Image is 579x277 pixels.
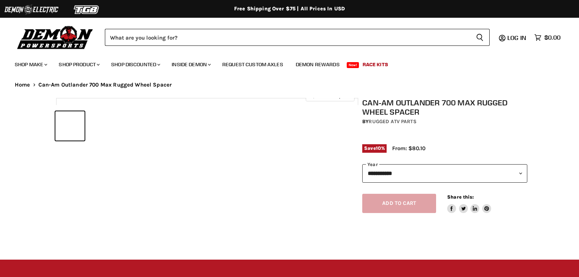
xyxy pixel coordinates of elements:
[15,82,30,88] a: Home
[507,34,526,41] span: Log in
[105,29,490,46] form: Product
[106,57,165,72] a: Shop Discounted
[309,93,350,99] span: Click to expand
[166,57,215,72] a: Inside Demon
[9,57,52,72] a: Shop Make
[392,145,425,152] span: From: $80.10
[347,62,359,68] span: New!
[504,34,531,41] a: Log in
[55,111,85,141] button: Can-Am Outlander 700 Max Rugged Wheel Spacer thumbnail
[362,144,387,152] span: Save %
[53,57,104,72] a: Shop Product
[290,57,345,72] a: Demon Rewards
[217,57,289,72] a: Request Custom Axles
[87,111,116,141] button: Can-Am Outlander 700 Max Rugged Wheel Spacer thumbnail
[447,194,491,213] aside: Share this:
[369,118,416,125] a: Rugged ATV Parts
[105,29,470,46] input: Search
[38,82,172,88] span: Can-Am Outlander 700 Max Rugged Wheel Spacer
[531,32,564,43] a: $0.00
[376,145,381,151] span: 10
[362,118,527,126] div: by
[447,194,474,200] span: Share this:
[9,54,559,72] ul: Main menu
[470,29,490,46] button: Search
[59,3,114,17] img: TGB Logo 2
[15,24,96,50] img: Demon Powersports
[362,98,527,116] h1: Can-Am Outlander 700 Max Rugged Wheel Spacer
[357,57,394,72] a: Race Kits
[118,111,147,141] button: Can-Am Outlander 700 Max Rugged Wheel Spacer thumbnail
[544,34,561,41] span: $0.00
[4,3,59,17] img: Demon Electric Logo 2
[362,164,527,182] select: year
